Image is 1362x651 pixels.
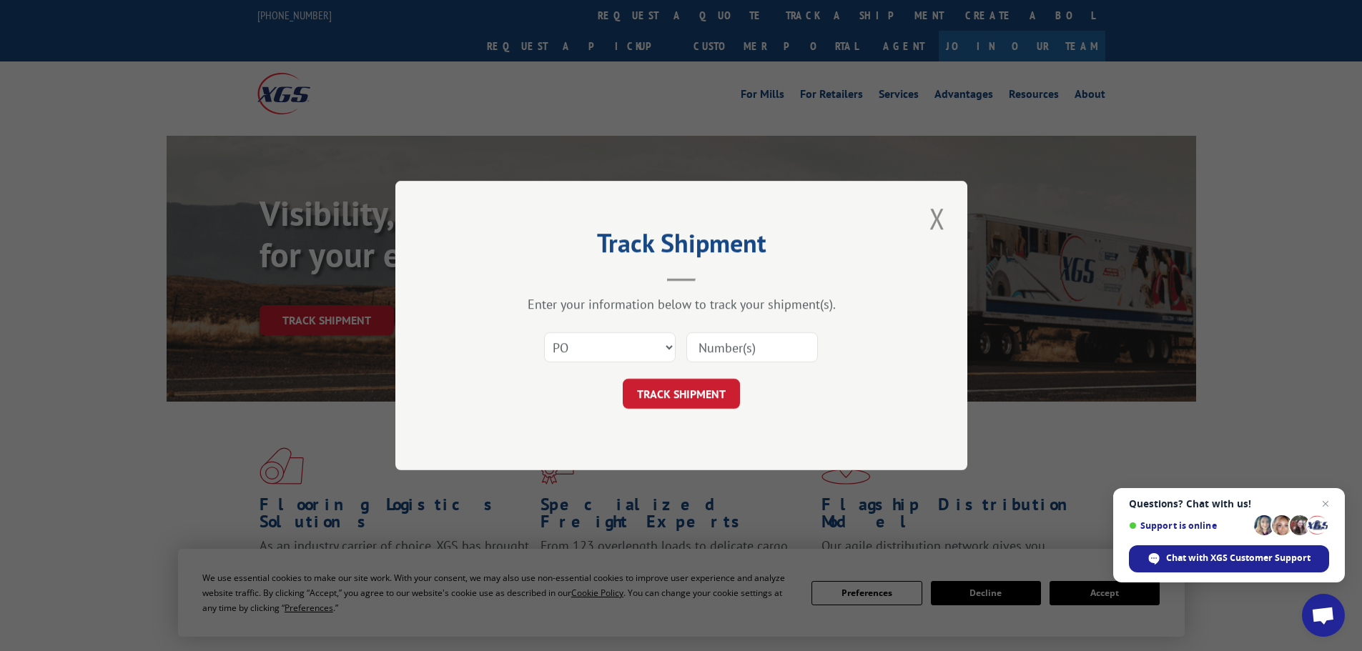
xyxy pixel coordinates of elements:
[467,233,896,260] h2: Track Shipment
[1129,520,1249,531] span: Support is online
[1166,552,1311,565] span: Chat with XGS Customer Support
[1129,498,1329,510] span: Questions? Chat with us!
[623,379,740,409] button: TRACK SHIPMENT
[467,296,896,312] div: Enter your information below to track your shipment(s).
[1129,545,1329,572] span: Chat with XGS Customer Support
[925,199,949,238] button: Close modal
[1302,594,1345,637] a: Open chat
[686,332,818,362] input: Number(s)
